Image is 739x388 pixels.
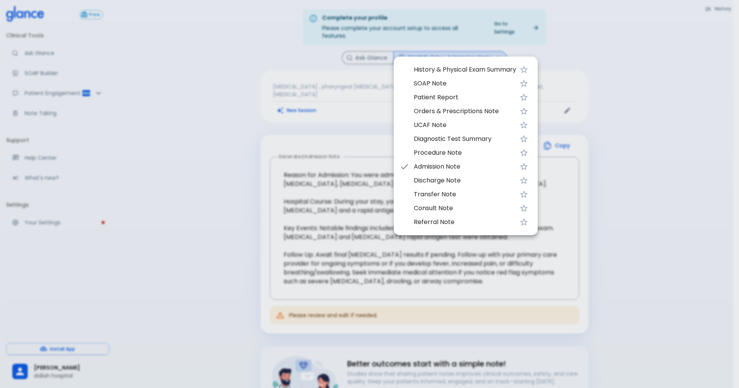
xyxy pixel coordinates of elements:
[516,117,532,133] button: Favorite
[414,134,516,144] span: Diagnostic Test Summary
[516,159,532,174] button: Favorite
[516,131,532,147] button: Favorite
[414,79,516,88] span: SOAP Note
[516,214,532,230] button: Favorite
[414,120,516,130] span: UCAF Note
[414,93,516,102] span: Patient Report
[414,190,516,199] span: Transfer Note
[414,204,516,213] span: Consult Note
[414,148,516,157] span: Procedure Note
[516,201,532,216] button: Favorite
[414,65,516,74] span: History & Physical Exam Summary
[414,162,516,171] span: Admission Note
[516,187,532,202] button: Favorite
[516,90,532,105] button: Favorite
[414,176,516,185] span: Discharge Note
[516,76,532,91] button: Favorite
[414,217,516,227] span: Referral Note
[414,107,516,116] span: Orders & Prescriptions Note
[516,145,532,161] button: Favorite
[516,62,532,77] button: Favorite
[516,104,532,119] button: Favorite
[516,173,532,188] button: Favorite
